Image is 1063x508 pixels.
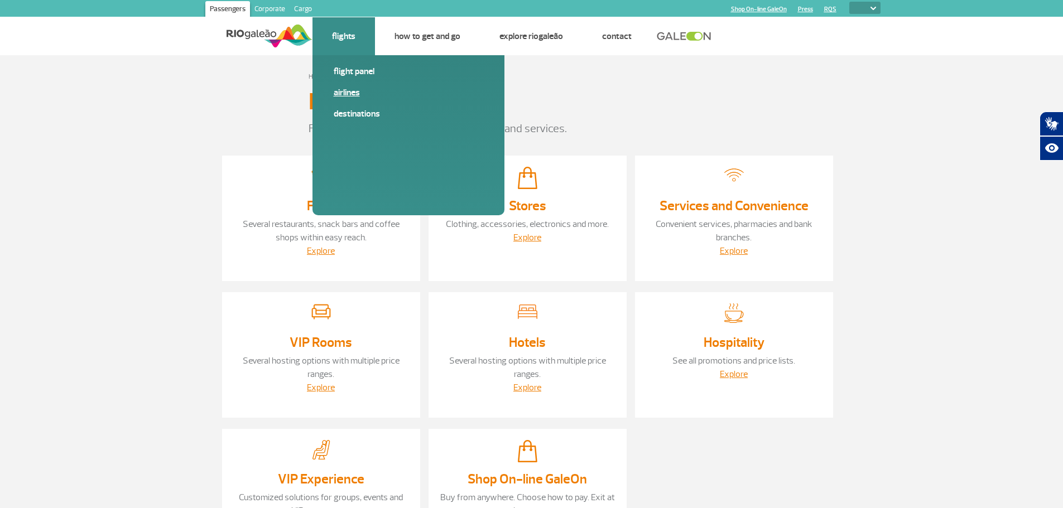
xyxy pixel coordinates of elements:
[602,31,632,42] a: Contact
[309,120,755,137] p: Facilities everywhere. Food, convenience and services.
[1040,136,1063,161] button: Abrir recursos assistivos.
[307,197,335,214] a: Food
[720,369,748,380] a: Explore
[243,219,400,243] a: Several restaurants, snack bars and coffee shops within easy reach.
[704,334,764,351] a: Hospitality
[720,245,748,257] a: Explore
[672,355,795,366] a: See all promotions and price lists.
[334,65,483,78] a: Flight panel
[499,31,563,42] a: Explore RIOgaleão
[656,219,812,243] a: Convenient services, pharmacies and bank branches.
[205,1,250,19] a: Passengers
[824,6,836,13] a: RQS
[307,245,335,257] a: Explore
[290,1,316,19] a: Cargo
[334,86,483,99] a: Airlines
[798,6,813,13] a: Press
[731,6,787,13] a: Shop On-line GaleOn
[509,197,546,214] a: Stores
[278,471,364,487] a: VIP Experience
[1040,112,1063,161] div: Plugin de acessibilidade da Hand Talk.
[309,88,489,116] h3: Explore RIOgaleão
[509,334,546,351] a: Hotels
[250,1,290,19] a: Corporate
[243,355,400,380] a: Several hosting options with multiple price ranges.
[513,232,541,243] a: Explore
[449,355,606,380] a: Several hosting options with multiple price ranges.
[1040,112,1063,136] button: Abrir tradutor de língua de sinais.
[309,72,340,81] a: Home Page
[307,382,335,393] a: Explore
[395,31,460,42] a: How to get and go
[332,31,355,42] a: Flights
[660,197,809,214] a: Services and Convenience
[446,219,609,230] a: Clothing, accessories, electronics and more.
[468,471,587,487] a: Shop On-line GaleOn
[290,334,352,351] a: VIP Rooms
[334,108,483,120] a: Destinations
[513,382,541,393] a: Explore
